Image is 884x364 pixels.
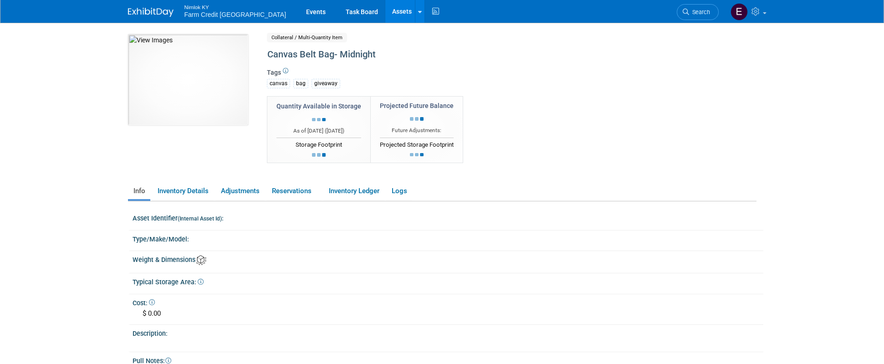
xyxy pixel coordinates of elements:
div: Weight & Dimensions [133,253,763,265]
div: bag [293,79,308,88]
img: loading... [410,153,424,157]
div: Projected Future Balance [380,101,454,110]
div: Storage Footprint [276,138,361,149]
div: Type/Make/Model: [133,232,763,244]
img: loading... [312,118,326,122]
div: Quantity Available in Storage [276,102,361,111]
img: ExhibitDay [128,8,174,17]
img: loading... [410,117,424,121]
a: Reservations [266,183,322,199]
a: Info [128,183,150,199]
a: Inventory Ledger [323,183,384,199]
div: canvas [267,79,290,88]
a: Logs [386,183,412,199]
small: (Internal Asset Id) [178,215,222,222]
div: Projected Storage Footprint [380,138,454,149]
span: Farm Credit [GEOGRAPHIC_DATA] [184,11,286,18]
div: Future Adjustments: [380,127,454,134]
a: Search [677,4,719,20]
span: [DATE] [327,128,342,134]
div: Cost: [133,296,763,308]
div: Asset Identifier : [133,211,763,223]
span: Search [689,9,710,15]
img: Elizabeth Woods [731,3,748,21]
a: Adjustments [215,183,265,199]
img: Asset Weight and Dimensions [196,255,206,265]
div: Tags [267,68,681,94]
img: View Images [128,34,248,125]
span: Collateral / Multi-Quantity Item [267,33,347,42]
div: Canvas Belt Bag- Midnight [264,46,681,63]
span: Typical Storage Area: [133,278,204,286]
img: loading... [312,153,326,157]
div: As of [DATE] ( ) [276,127,361,135]
div: Description: [133,327,763,338]
div: $ 0.00 [139,307,756,321]
span: Nimlok KY [184,2,286,11]
div: giveaway [312,79,340,88]
a: Inventory Details [152,183,214,199]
